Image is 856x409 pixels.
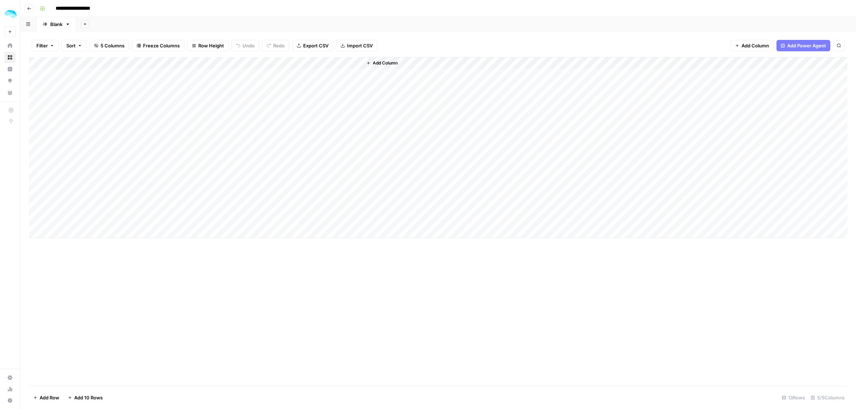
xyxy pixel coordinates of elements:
a: Blank [36,17,76,31]
button: Workspace: ColdiQ [4,6,16,24]
button: 5 Columns [90,40,129,51]
span: Add Power Agent [787,42,826,49]
img: ColdiQ Logo [4,8,17,21]
button: Filter [32,40,59,51]
button: Add Power Agent [776,40,830,51]
span: Undo [243,42,255,49]
button: Add Column [363,58,401,68]
span: Row Height [198,42,224,49]
a: Your Data [4,87,16,98]
button: Export CSV [292,40,333,51]
a: Insights [4,63,16,75]
button: Freeze Columns [132,40,184,51]
span: Filter [36,42,48,49]
button: Add Column [730,40,774,51]
span: 5 Columns [101,42,124,49]
span: Add 10 Rows [74,394,103,401]
span: Add Row [40,394,59,401]
div: 5/5 Columns [808,392,847,403]
a: Browse [4,52,16,63]
a: Usage [4,383,16,395]
span: Freeze Columns [143,42,180,49]
button: Add Row [29,392,63,403]
span: Add Column [742,42,769,49]
a: Opportunities [4,75,16,87]
a: Home [4,40,16,51]
button: Sort [62,40,87,51]
span: Sort [66,42,76,49]
div: Blank [50,21,62,28]
button: Import CSV [336,40,377,51]
span: Redo [273,42,285,49]
button: Redo [262,40,289,51]
button: Help + Support [4,395,16,406]
div: 13 Rows [779,392,808,403]
a: Settings [4,372,16,383]
button: Row Height [187,40,229,51]
span: Import CSV [347,42,373,49]
span: Export CSV [303,42,328,49]
button: Add 10 Rows [63,392,107,403]
span: Add Column [373,60,398,66]
button: Undo [231,40,259,51]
